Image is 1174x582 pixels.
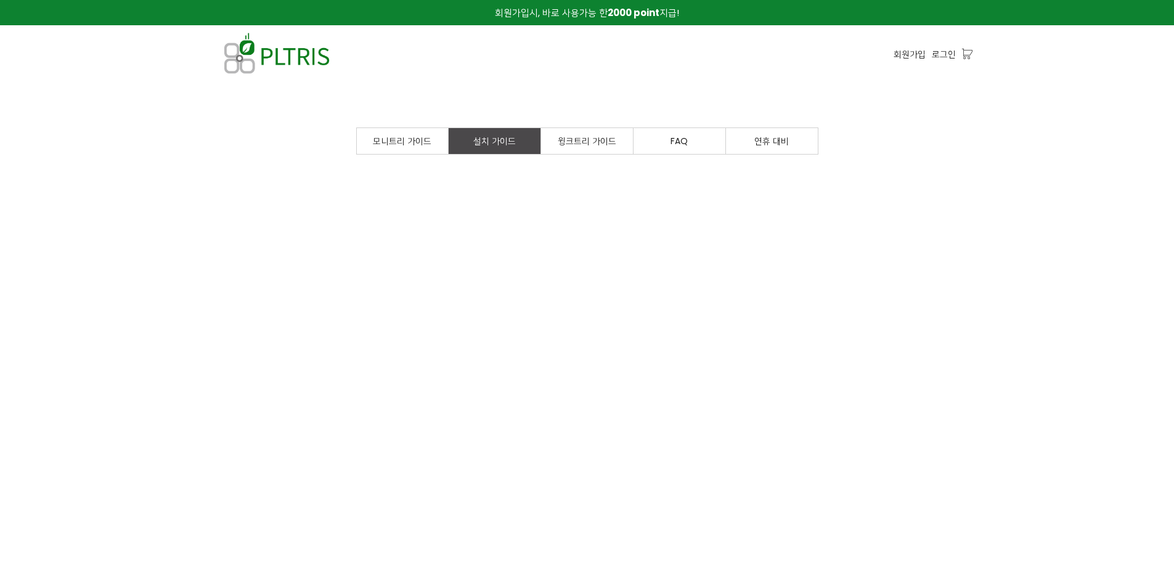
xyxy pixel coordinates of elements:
a: 모니트리 가이드 [357,128,448,154]
a: 회원가입 [894,47,926,61]
span: 설치 가이드 [473,135,516,147]
span: 윙크트리 가이드 [558,135,616,147]
a: 설치 가이드 [449,128,540,154]
a: FAQ [634,128,725,154]
strong: 2000 point [608,6,659,19]
a: 윙크트리 가이드 [541,128,633,154]
span: 연휴 대비 [754,135,789,147]
span: 회원가입시, 바로 사용가능 한 지급! [495,6,679,19]
a: 연휴 대비 [726,128,818,154]
span: 모니트리 가이드 [373,135,431,147]
a: 로그인 [932,47,956,61]
span: FAQ [671,135,688,147]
